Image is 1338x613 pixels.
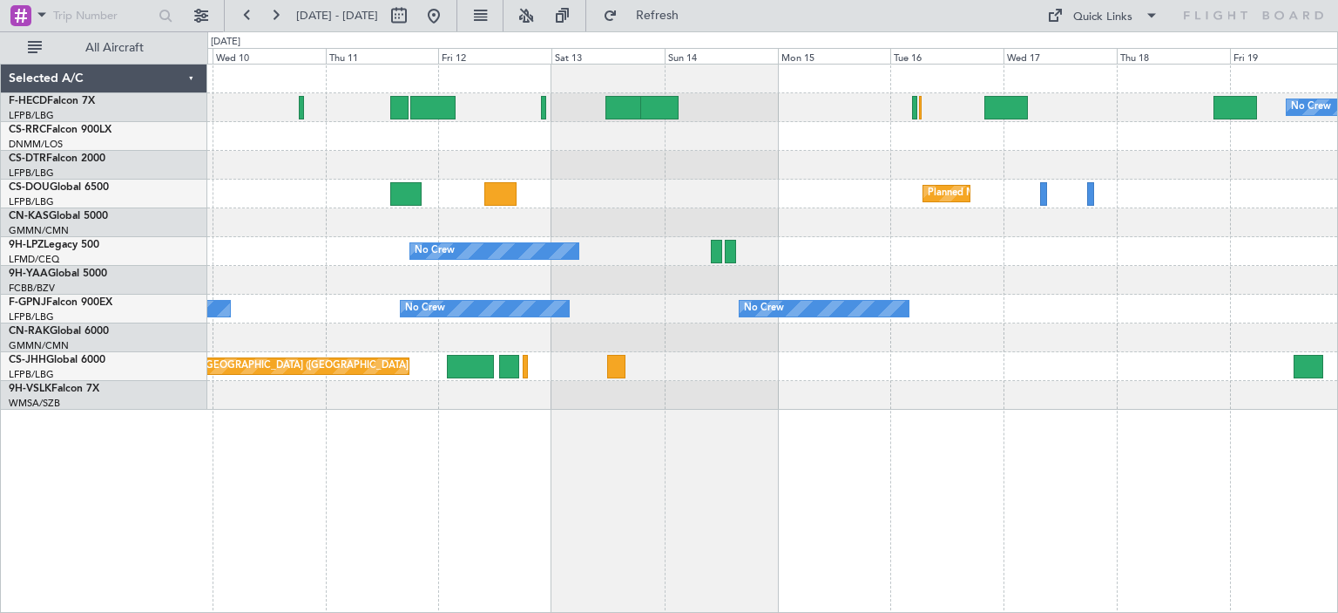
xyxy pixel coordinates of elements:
[9,253,59,266] a: LFMD/CEQ
[45,42,184,54] span: All Aircraft
[9,269,107,279] a: 9H-YAAGlobal 5000
[9,384,99,394] a: 9H-VSLKFalcon 7X
[9,182,50,193] span: CS-DOU
[621,10,694,22] span: Refresh
[9,153,105,164] a: CS-DTRFalcon 2000
[9,310,54,324] a: LFPB/LBG
[211,35,240,50] div: [DATE]
[296,8,378,24] span: [DATE] - [DATE]
[744,296,784,322] div: No Crew
[9,138,63,151] a: DNMM/LOS
[890,48,1003,64] div: Tue 16
[438,48,551,64] div: Fri 12
[405,296,445,322] div: No Crew
[1291,94,1331,120] div: No Crew
[9,182,109,193] a: CS-DOUGlobal 6500
[9,211,108,221] a: CN-KASGlobal 5000
[778,48,891,64] div: Mon 15
[9,297,112,308] a: F-GPNJFalcon 900EX
[9,355,105,365] a: CS-JHHGlobal 6000
[551,48,665,64] div: Sat 13
[928,180,1202,207] div: Planned Maint [GEOGRAPHIC_DATA] ([GEOGRAPHIC_DATA])
[665,48,778,64] div: Sun 14
[9,326,50,337] span: CN-RAK
[9,240,44,250] span: 9H-LPZ
[9,96,47,106] span: F-HECD
[9,211,49,221] span: CN-KAS
[1117,48,1230,64] div: Thu 18
[9,125,46,135] span: CS-RRC
[9,339,69,352] a: GMMN/CMN
[9,355,46,365] span: CS-JHH
[9,397,60,410] a: WMSA/SZB
[326,48,439,64] div: Thu 11
[9,153,46,164] span: CS-DTR
[9,269,48,279] span: 9H-YAA
[415,238,455,264] div: No Crew
[9,297,46,308] span: F-GPNJ
[9,109,54,122] a: LFPB/LBG
[9,240,99,250] a: 9H-LPZLegacy 500
[9,195,54,208] a: LFPB/LBG
[9,224,69,237] a: GMMN/CMN
[595,2,699,30] button: Refresh
[1073,9,1132,26] div: Quick Links
[9,282,55,295] a: FCBB/BZV
[19,34,189,62] button: All Aircraft
[9,326,109,337] a: CN-RAKGlobal 6000
[9,167,54,180] a: LFPB/LBG
[1038,2,1167,30] button: Quick Links
[9,125,111,135] a: CS-RRCFalcon 900LX
[9,96,95,106] a: F-HECDFalcon 7X
[213,48,326,64] div: Wed 10
[137,353,411,379] div: Planned Maint [GEOGRAPHIC_DATA] ([GEOGRAPHIC_DATA])
[1003,48,1117,64] div: Wed 17
[9,384,51,394] span: 9H-VSLK
[9,368,54,381] a: LFPB/LBG
[53,3,153,29] input: Trip Number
